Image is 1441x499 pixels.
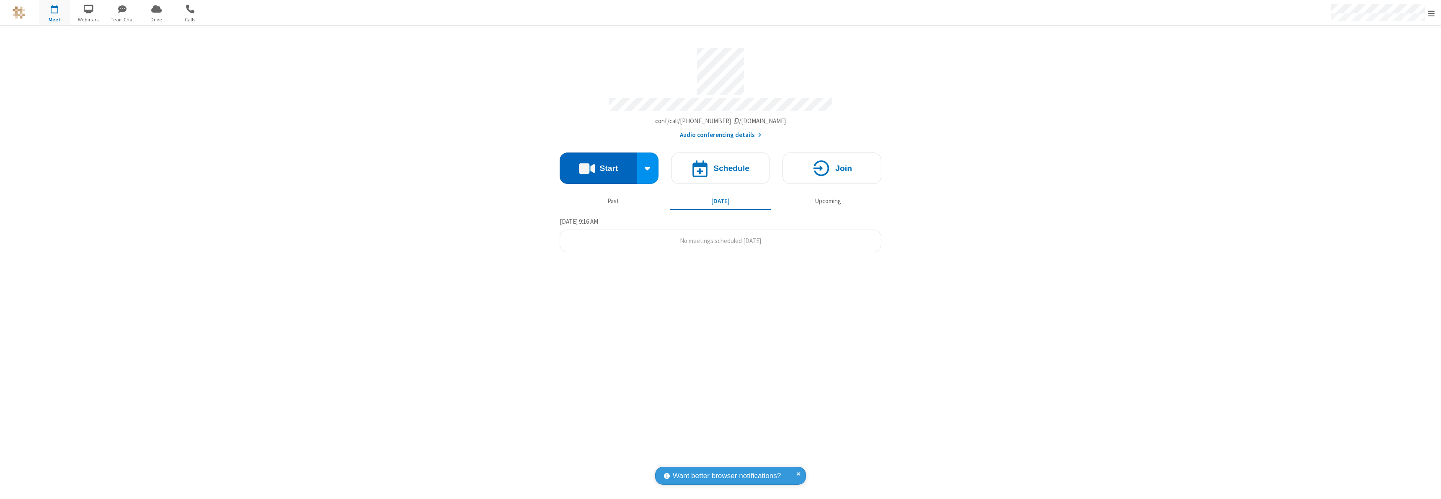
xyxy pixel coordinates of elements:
span: Want better browser notifications? [673,471,781,481]
span: Copy my meeting room link [655,117,786,125]
button: [DATE] [670,193,771,209]
section: Today's Meetings [560,217,881,253]
img: QA Selenium DO NOT DELETE OR CHANGE [13,6,25,19]
button: Audio conferencing details [680,130,762,140]
button: Upcoming [777,193,878,209]
button: Join [782,153,881,184]
span: No meetings scheduled [DATE] [680,237,761,245]
button: Copy my meeting room linkCopy my meeting room link [655,116,786,126]
iframe: Chat [1420,477,1435,493]
span: Calls [175,16,206,23]
span: [DATE] 9:16 AM [560,217,598,225]
span: Webinars [73,16,104,23]
h4: Start [599,164,618,172]
h4: Join [835,164,852,172]
h4: Schedule [713,164,749,172]
section: Account details [560,41,881,140]
span: Team Chat [107,16,138,23]
div: Start conference options [637,153,659,184]
button: Schedule [671,153,770,184]
button: Start [560,153,637,184]
span: Meet [39,16,70,23]
button: Past [563,193,664,209]
span: Drive [141,16,172,23]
